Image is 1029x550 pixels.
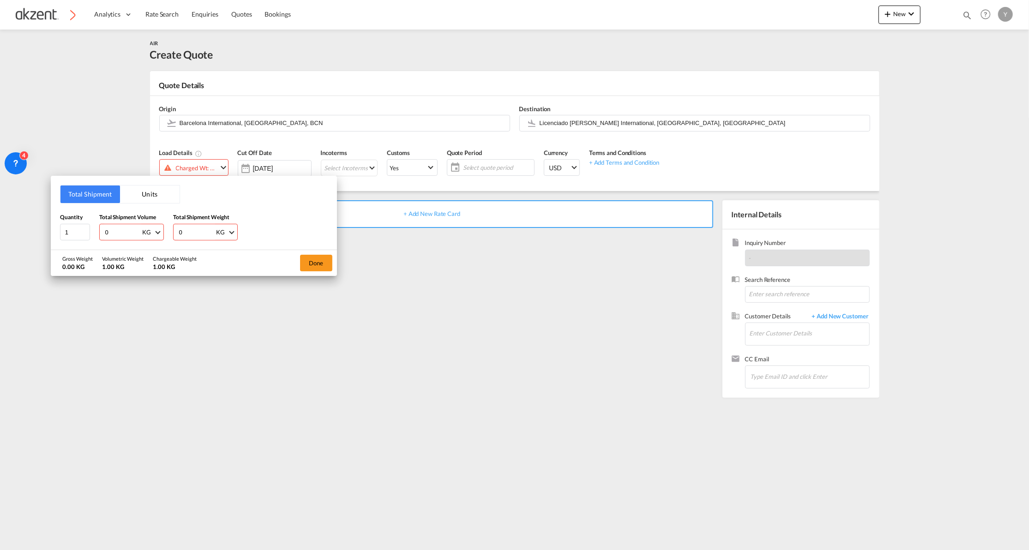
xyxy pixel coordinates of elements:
[60,224,90,240] input: Qty
[99,214,156,221] span: Total Shipment Volume
[173,214,229,221] span: Total Shipment Weight
[216,228,225,236] div: KG
[102,255,144,262] div: Volumetric Weight
[178,224,215,240] input: Enter weight
[62,263,93,271] div: 0.00 KG
[102,263,144,271] div: 1.00 KG
[60,214,83,221] span: Quantity
[104,224,141,240] input: Enter volume
[60,185,120,203] button: Total Shipment
[142,228,151,236] div: KG
[153,255,197,262] div: Chargeable Weight
[62,255,93,262] div: Gross Weight
[120,185,180,203] button: Units
[153,263,197,271] div: 1.00 KG
[300,255,332,271] button: Done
